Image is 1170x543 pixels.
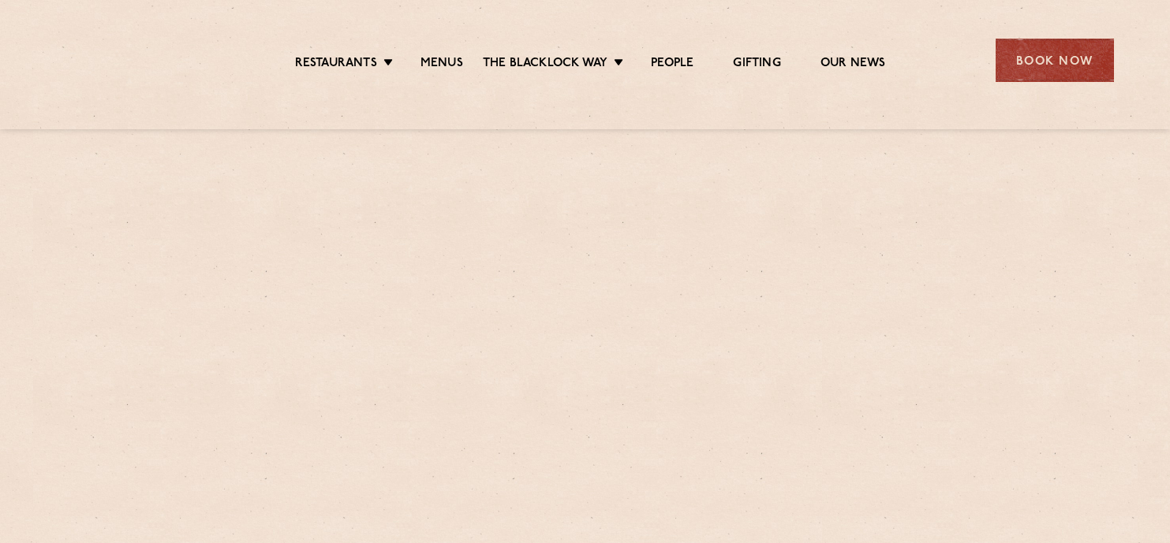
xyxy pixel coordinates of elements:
[651,56,693,73] a: People
[421,56,463,73] a: Menus
[733,56,780,73] a: Gifting
[57,15,193,106] img: svg%3E
[483,56,607,73] a: The Blacklock Way
[996,39,1114,82] div: Book Now
[820,56,886,73] a: Our News
[295,56,377,73] a: Restaurants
